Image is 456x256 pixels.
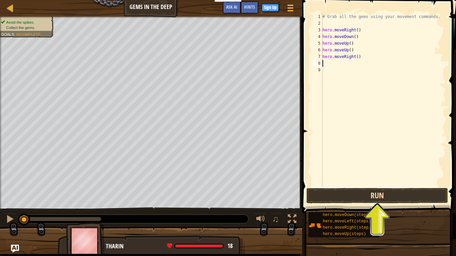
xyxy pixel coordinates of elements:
li: Avoid the spikes. [1,20,50,25]
span: hero.moveRight(steps) [323,225,373,230]
div: 6 [311,47,322,53]
div: 9 [311,67,322,73]
div: 5 [311,40,322,47]
span: Avoid the spikes. [6,20,34,24]
div: 1 [311,13,322,20]
div: 7 [311,53,322,60]
button: Toggle fullscreen [285,213,299,227]
span: hero.moveLeft(steps) [323,219,371,224]
div: 3 [311,27,322,33]
img: portrait.png [308,219,321,232]
button: Adjust volume [254,213,267,227]
button: Sign Up [262,4,279,12]
span: hero.moveUp(steps) [323,232,366,236]
button: ♫ [271,213,282,227]
div: Tharin [106,242,238,251]
span: Collect the gems. [6,25,35,30]
span: hero.moveDown(steps) [323,213,371,217]
button: Run [306,188,448,203]
button: Ctrl + P: Pause [3,213,17,227]
span: Hints [244,4,255,10]
div: 2 [311,20,322,27]
span: : [14,32,16,36]
button: Show game menu [282,1,299,17]
button: Ask AI [223,1,241,14]
span: Ask AI [226,4,237,10]
li: Collect the gems. [1,25,50,30]
span: Goals [1,32,14,36]
div: 4 [311,33,322,40]
span: 18 [227,242,233,250]
div: health: 18 / 18 [167,243,233,249]
span: Incomplete [16,32,40,36]
span: ♫ [272,214,279,224]
button: Ask AI [11,245,19,253]
div: 8 [311,60,322,67]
